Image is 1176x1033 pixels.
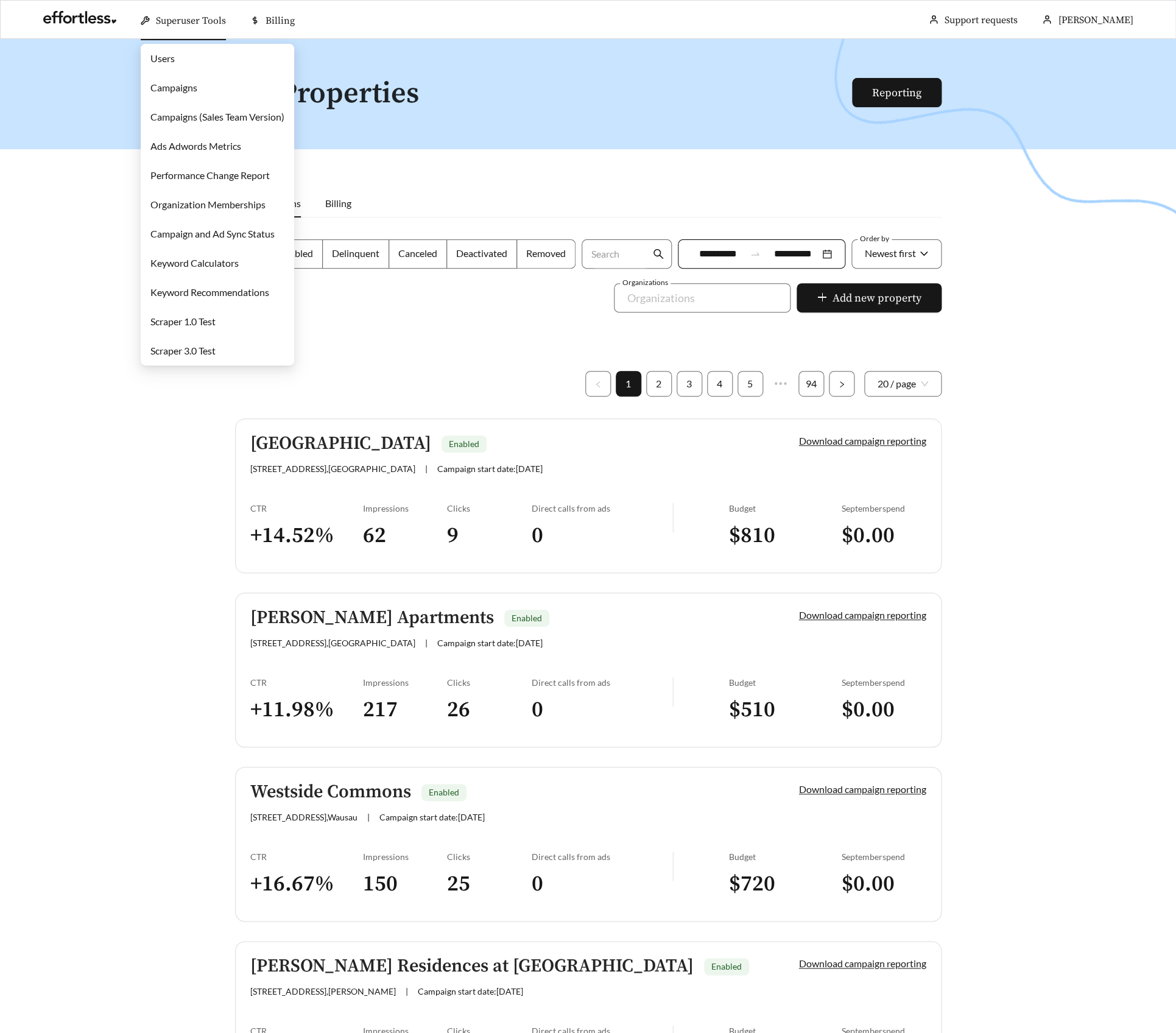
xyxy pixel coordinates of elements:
h3: + 16.67 % [250,870,363,898]
h3: 0 [532,522,672,549]
a: Campaign and Ad Sync Status [150,228,275,239]
span: Enabled [512,613,542,623]
a: Download campaign reporting [799,435,926,446]
h3: 26 [447,696,532,724]
img: line [672,503,674,532]
div: Impressions [363,677,448,688]
button: right [829,371,854,397]
li: 4 [707,371,733,397]
span: [STREET_ADDRESS] , Wausau [250,812,357,822]
h3: $ 510 [729,696,842,724]
span: Deactivated [456,247,507,259]
a: Campaigns [150,82,197,93]
a: Organization Memberships [150,199,266,210]
span: Newest first [865,247,916,259]
a: Westside CommonsEnabled[STREET_ADDRESS],Wausau|Campaign start date:[DATE]Download campaign report... [235,767,942,922]
h3: 9 [447,522,532,549]
span: [STREET_ADDRESS] , [GEOGRAPHIC_DATA] [250,638,415,648]
h3: 25 [447,870,532,898]
h3: 62 [363,522,448,549]
h3: 0 [532,696,672,724]
li: 5 [738,371,763,397]
a: Keyword Calculators [150,257,239,269]
span: Campaign start date: [DATE] [418,986,523,996]
span: Enabled [449,439,479,449]
h3: $ 0.00 [842,522,926,549]
div: Impressions [363,503,448,513]
a: 5 [738,372,762,396]
h3: $ 0.00 [842,870,926,898]
a: Campaigns (Sales Team Version) [150,111,284,122]
a: Support requests [945,14,1018,26]
span: [STREET_ADDRESS] , [PERSON_NAME] [250,986,396,996]
span: swap-right [750,249,761,259]
div: Clicks [447,851,532,862]
h1: All Properties [235,78,853,110]
span: right [838,381,845,388]
span: | [406,986,408,996]
a: Scraper 3.0 Test [150,345,216,356]
a: Scraper 1.0 Test [150,316,216,327]
div: CTR [250,677,363,688]
span: plus [817,292,828,305]
h5: [PERSON_NAME] Apartments [250,608,494,628]
a: Ads Adwords Metrics [150,140,241,152]
div: Page Size [864,371,942,397]
h5: [GEOGRAPHIC_DATA] [250,434,431,454]
div: Impressions [363,851,448,862]
span: left [594,381,602,388]
a: Download campaign reporting [799,783,926,795]
span: Campaign start date: [DATE] [437,464,543,474]
img: line [672,677,674,707]
a: Performance Change Report [150,169,270,181]
a: 1 [616,372,641,396]
a: Download campaign reporting [799,609,926,621]
li: 1 [616,371,641,397]
span: Campaign start date: [DATE] [379,812,485,822]
a: [GEOGRAPHIC_DATA]Enabled[STREET_ADDRESS],[GEOGRAPHIC_DATA]|Campaign start date:[DATE]Download cam... [235,418,942,573]
span: search [653,249,664,259]
a: 3 [677,372,702,396]
li: Next Page [829,371,854,397]
div: CTR [250,503,363,513]
h5: Westside Commons [250,782,411,802]
div: September spend [842,503,926,513]
span: [STREET_ADDRESS] , [GEOGRAPHIC_DATA] [250,464,415,474]
li: Next 5 Pages [768,371,794,397]
h3: $ 0.00 [842,696,926,724]
li: 3 [677,371,702,397]
a: Keyword Recommendations [150,286,269,298]
div: Direct calls from ads [532,677,672,688]
h3: + 11.98 % [250,696,363,724]
a: [PERSON_NAME] ApartmentsEnabled[STREET_ADDRESS],[GEOGRAPHIC_DATA]|Campaign start date:[DATE]Downl... [235,593,942,747]
button: left [585,371,611,397]
h3: 0 [532,870,672,898]
div: Clicks [447,503,532,513]
a: Reporting [872,86,921,100]
div: September spend [842,677,926,688]
span: ••• [768,371,794,397]
h3: $ 810 [729,522,842,549]
span: Billing [266,15,295,27]
div: Direct calls from ads [532,503,672,513]
span: Enabled [429,787,459,797]
span: to [750,249,761,259]
span: Delinquent [332,247,379,259]
span: Enabled [279,247,313,259]
div: CTR [250,851,363,862]
div: Budget [729,851,842,862]
div: September spend [842,851,926,862]
div: Budget [729,677,842,688]
span: Canceled [398,247,437,259]
span: | [367,812,370,822]
span: Superuser Tools [156,15,226,27]
a: 94 [799,372,823,396]
img: line [672,851,674,881]
span: Add new property [833,290,921,306]
span: | [425,464,428,474]
span: Removed [526,247,566,259]
span: | [425,638,428,648]
span: Enabled [711,961,742,971]
div: Direct calls from ads [532,851,672,862]
div: Clicks [447,677,532,688]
